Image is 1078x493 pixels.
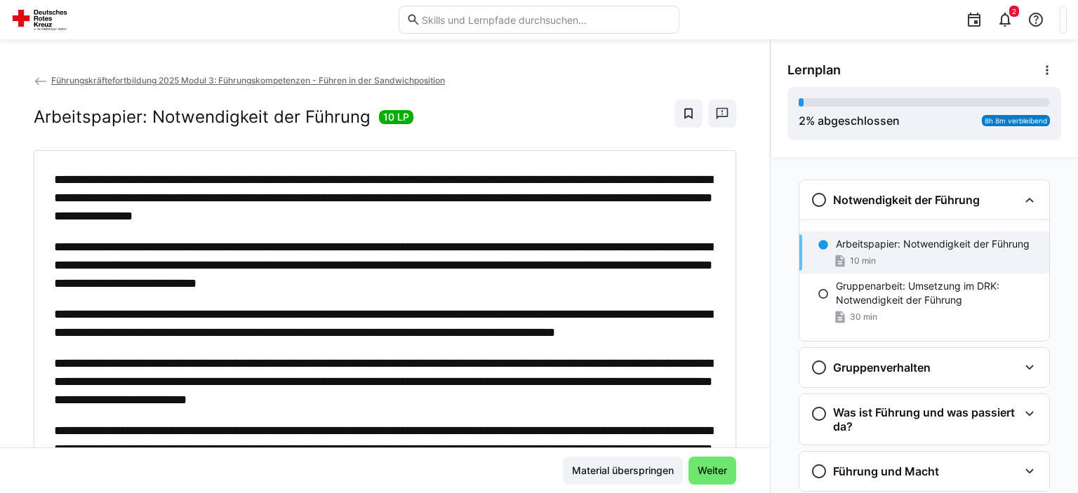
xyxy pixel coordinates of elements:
h3: Führung und Macht [833,464,939,478]
h3: Gruppenverhalten [833,360,931,374]
span: Material überspringen [570,464,676,478]
span: 8h 8m verbleibend [985,116,1047,125]
span: 2 [799,114,806,128]
h2: Arbeitspapier: Notwendigkeit der Führung [34,107,371,128]
span: 30 min [850,311,877,323]
h3: Notwendigkeit der Führung [833,193,980,207]
input: Skills und Lernpfade durchsuchen… [420,13,672,26]
button: Material überspringen [563,457,683,485]
span: 10 LP [383,110,409,124]
span: 2 [1012,7,1016,15]
span: Weiter [696,464,729,478]
span: 10 min [850,255,876,266]
button: Weiter [688,457,736,485]
span: Führungskräftefortbildung 2025 Modul 3: Führungskompetenzen - Führen in der Sandwichposition [51,75,445,86]
p: Arbeitspapier: Notwendigkeit der Führung [836,237,1030,251]
p: Gruppenarbeit: Umsetzung im DRK: Notwendigkeit der Führung [836,279,1038,307]
a: Führungskräftefortbildung 2025 Modul 3: Führungskompetenzen - Führen in der Sandwichposition [34,75,445,86]
span: Lernplan [787,62,841,78]
h3: Was ist Führung und was passiert da? [833,405,1018,433]
div: % abgeschlossen [799,112,900,129]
